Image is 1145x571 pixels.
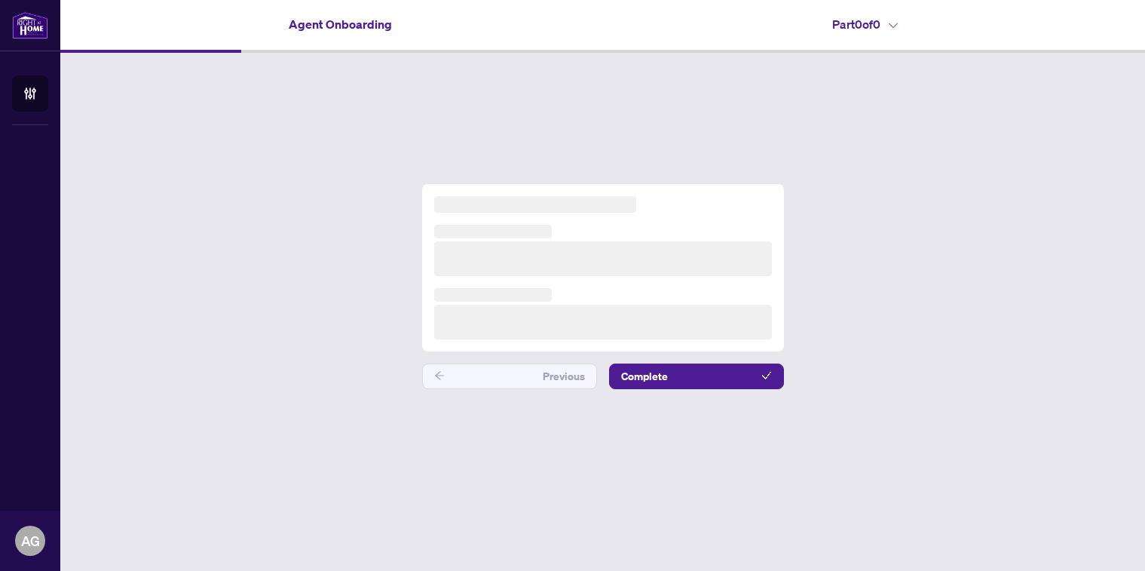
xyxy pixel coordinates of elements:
h4: Agent Onboarding [289,15,392,33]
button: Open asap [1085,518,1130,563]
img: logo [12,11,48,39]
span: Complete [621,364,668,388]
span: check [761,370,772,381]
button: Previous [422,364,597,389]
h4: Part 0 of 0 [832,15,898,33]
button: Complete [609,364,784,389]
span: AG [21,530,40,551]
